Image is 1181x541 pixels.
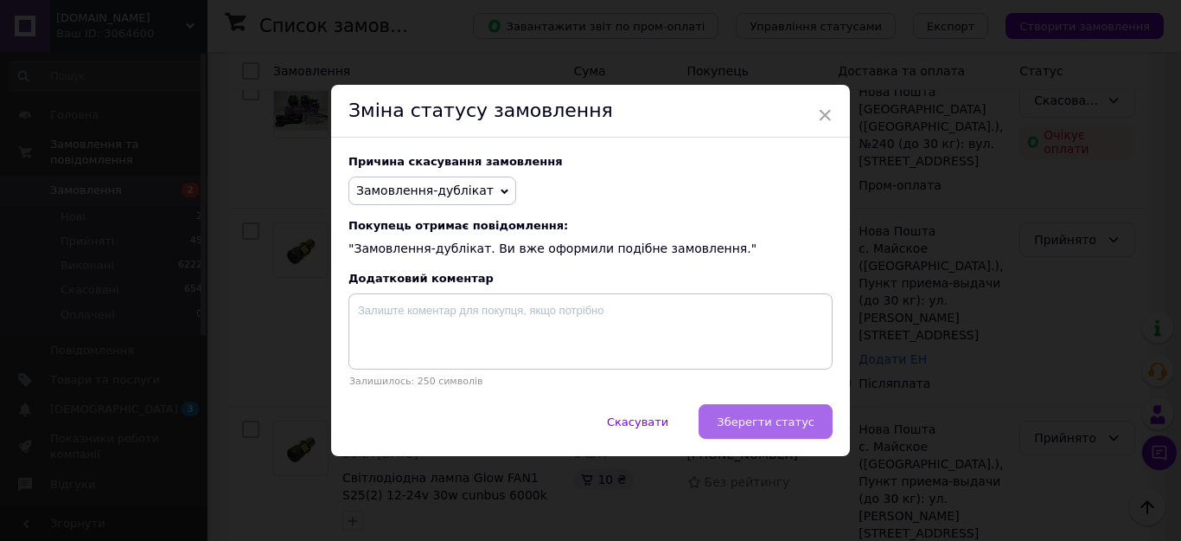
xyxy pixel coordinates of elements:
[589,404,686,439] button: Скасувати
[348,272,833,285] div: Додатковий коментар
[331,85,850,138] div: Зміна статусу замовлення
[348,155,833,168] div: Причина скасування замовлення
[348,219,833,232] span: Покупець отримає повідомлення:
[717,415,814,428] span: Зберегти статус
[607,415,668,428] span: Скасувати
[356,184,494,197] span: Замовлення-дублікат
[817,100,833,130] span: ×
[348,376,833,387] p: Залишилось: 250 символів
[699,404,833,439] button: Зберегти статус
[348,219,833,258] div: "Замовлення-дублікат. Ви вже оформили подібне замовлення."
